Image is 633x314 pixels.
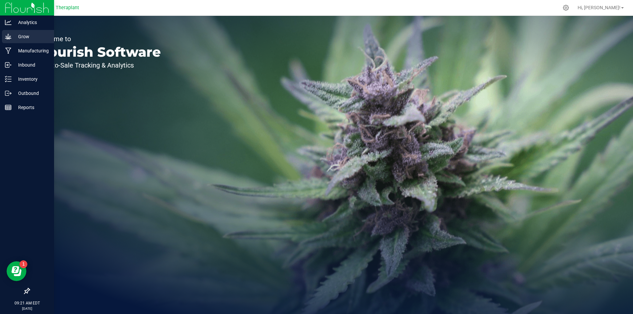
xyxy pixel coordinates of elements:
[36,62,161,69] p: Seed-to-Sale Tracking & Analytics
[5,90,12,97] inline-svg: Outbound
[5,76,12,82] inline-svg: Inventory
[12,47,51,55] p: Manufacturing
[3,306,51,311] p: [DATE]
[12,75,51,83] p: Inventory
[3,300,51,306] p: 09:21 AM EDT
[578,5,620,10] span: Hi, [PERSON_NAME]!
[12,89,51,97] p: Outbound
[5,62,12,68] inline-svg: Inbound
[12,18,51,26] p: Analytics
[5,47,12,54] inline-svg: Manufacturing
[36,36,161,42] p: Welcome to
[5,19,12,26] inline-svg: Analytics
[36,45,161,59] p: Flourish Software
[56,5,79,11] span: Theraplant
[12,61,51,69] p: Inbound
[7,261,26,281] iframe: Resource center
[12,33,51,41] p: Grow
[5,33,12,40] inline-svg: Grow
[12,103,51,111] p: Reports
[19,260,27,268] iframe: Resource center unread badge
[562,5,570,11] div: Manage settings
[5,104,12,111] inline-svg: Reports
